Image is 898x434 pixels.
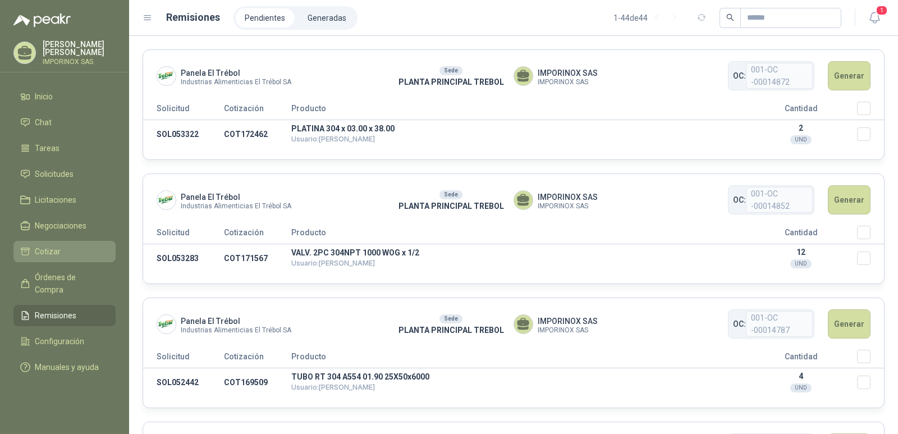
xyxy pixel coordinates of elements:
[13,112,116,133] a: Chat
[35,309,76,322] span: Remisiones
[291,249,745,257] p: VALV. 2PC 304NPT 1000 WOG x 1/2
[291,102,745,120] th: Producto
[745,350,857,368] th: Cantidad
[733,318,746,330] span: OC:
[224,368,291,397] td: COT169509
[828,309,870,339] button: Generar
[143,368,224,397] td: SOL052442
[790,383,812,392] div: UND
[746,311,813,337] span: 001-OC -00014787
[439,314,462,323] div: Sede
[790,259,812,268] div: UND
[13,86,116,107] a: Inicio
[143,244,224,273] td: SOL053283
[236,8,294,28] a: Pendientes
[299,8,355,28] a: Generadas
[745,248,857,257] p: 12
[538,191,598,203] span: IMPORINOX SAS
[181,327,291,334] span: Industrias Alimenticias El Trébol SA
[143,350,224,368] th: Solicitud
[181,315,291,327] span: Panela El Trébol
[13,267,116,300] a: Órdenes de Compra
[13,138,116,159] a: Tareas
[726,13,734,21] span: search
[790,135,812,144] div: UND
[143,226,224,244] th: Solicitud
[13,357,116,378] a: Manuales y ayuda
[857,350,884,368] th: Seleccionar/deseleccionar
[538,79,598,85] span: IMPORINOX SAS
[43,40,116,56] p: [PERSON_NAME] [PERSON_NAME]
[13,331,116,352] a: Configuración
[388,324,514,336] p: PLANTA PRINCIPAL TREBOL
[745,226,857,244] th: Cantidad
[35,335,84,348] span: Configuración
[143,102,224,120] th: Solicitud
[291,259,375,267] span: Usuario: [PERSON_NAME]
[35,116,52,129] span: Chat
[864,8,885,28] button: 1
[745,372,857,381] p: 4
[35,271,105,296] span: Órdenes de Compra
[291,125,745,133] p: PLATINA 304 x 03.00 x 38.00
[35,142,59,154] span: Tareas
[857,368,884,397] td: Seleccionar/deseleccionar
[291,373,745,381] p: TUBO RT 304 A554 01.90 25X50x6000
[157,191,176,209] img: Company Logo
[745,102,857,120] th: Cantidad
[613,9,684,27] div: 1 - 44 de 44
[745,124,857,133] p: 2
[181,203,291,209] span: Industrias Alimenticias El Trébol SA
[13,215,116,236] a: Negociaciones
[439,66,462,75] div: Sede
[13,305,116,326] a: Remisiones
[224,244,291,273] td: COT171567
[35,361,99,373] span: Manuales y ayuda
[538,67,598,79] span: IMPORINOX SAS
[13,241,116,262] a: Cotizar
[291,135,375,143] span: Usuario: [PERSON_NAME]
[733,70,746,82] span: OC:
[13,189,116,211] a: Licitaciones
[876,5,888,16] span: 1
[181,191,291,203] span: Panela El Trébol
[291,383,375,391] span: Usuario: [PERSON_NAME]
[857,120,884,149] td: Seleccionar/deseleccionar
[35,220,86,232] span: Negociaciones
[828,61,870,90] button: Generar
[157,67,176,85] img: Company Logo
[181,79,291,85] span: Industrias Alimenticias El Trébol SA
[157,315,176,334] img: Company Logo
[291,226,745,244] th: Producto
[538,315,598,327] span: IMPORINOX SAS
[439,190,462,199] div: Sede
[291,350,745,368] th: Producto
[35,245,61,258] span: Cotizar
[224,120,291,149] td: COT172462
[224,226,291,244] th: Cotización
[538,203,598,209] span: IMPORINOX SAS
[166,10,220,25] h1: Remisiones
[35,194,76,206] span: Licitaciones
[224,102,291,120] th: Cotización
[828,185,870,214] button: Generar
[143,120,224,149] td: SOL053322
[857,102,884,120] th: Seleccionar/deseleccionar
[35,168,74,180] span: Solicitudes
[857,226,884,244] th: Seleccionar/deseleccionar
[388,76,514,88] p: PLANTA PRINCIPAL TREBOL
[857,244,884,273] td: Seleccionar/deseleccionar
[13,163,116,185] a: Solicitudes
[746,187,813,213] span: 001-OC -00014852
[746,63,813,89] span: 001-OC -00014872
[13,13,71,27] img: Logo peakr
[35,90,53,103] span: Inicio
[733,194,746,206] span: OC:
[181,67,291,79] span: Panela El Trébol
[224,350,291,368] th: Cotización
[388,200,514,212] p: PLANTA PRINCIPAL TREBOL
[43,58,116,65] p: IMPORINOX SAS
[538,327,598,334] span: IMPORINOX SAS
